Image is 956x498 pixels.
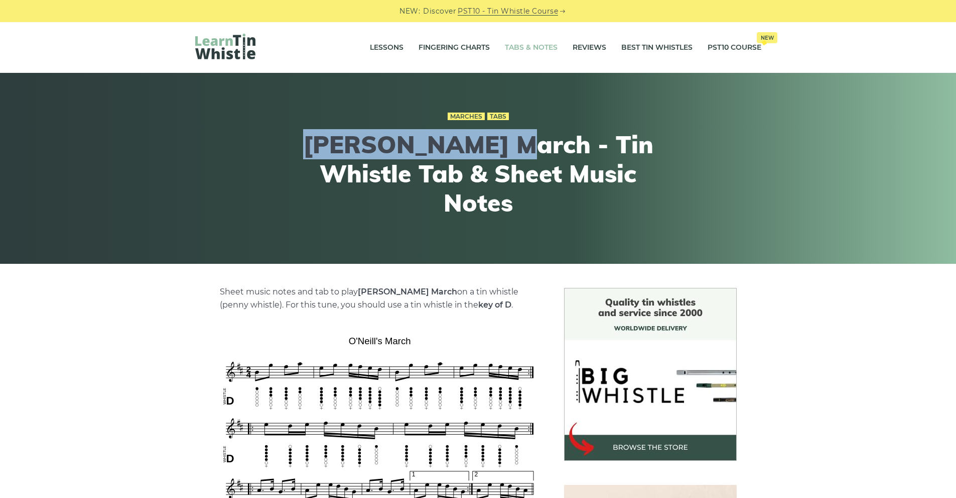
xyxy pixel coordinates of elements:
[419,35,490,60] a: Fingering Charts
[621,35,693,60] a: Best Tin Whistles
[370,35,403,60] a: Lessons
[448,113,485,121] a: Marches
[505,35,558,60] a: Tabs & Notes
[487,113,509,121] a: Tabs
[195,34,255,59] img: LearnTinWhistle.com
[708,35,761,60] a: PST10 CourseNew
[573,35,606,60] a: Reviews
[478,300,511,310] strong: key of D
[358,287,457,296] strong: [PERSON_NAME] March
[757,32,777,43] span: New
[220,285,540,312] p: Sheet music notes and tab to play on a tin whistle (penny whistle). For this tune, you should use...
[294,130,663,217] h1: [PERSON_NAME] March - Tin Whistle Tab & Sheet Music Notes
[564,288,737,461] img: BigWhistle Tin Whistle Store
